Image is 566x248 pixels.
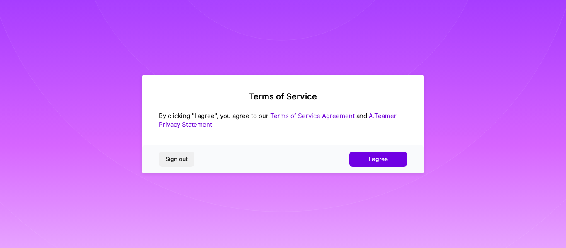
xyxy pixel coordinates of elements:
div: By clicking "I agree", you agree to our and [159,111,407,129]
span: I agree [369,155,388,163]
h2: Terms of Service [159,91,407,101]
a: Terms of Service Agreement [270,112,355,120]
button: Sign out [159,152,194,166]
span: Sign out [165,155,188,163]
button: I agree [349,152,407,166]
